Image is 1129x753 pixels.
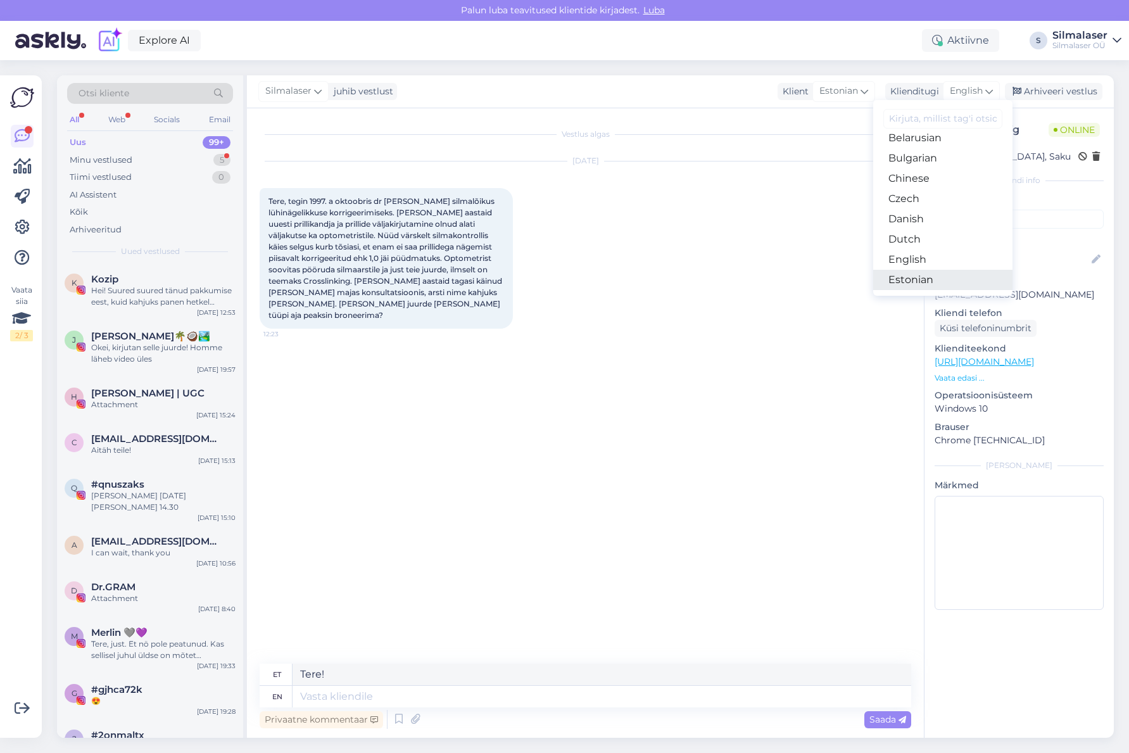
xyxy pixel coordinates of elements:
p: Klienditeekond [935,342,1104,355]
div: Aktiivne [922,29,999,52]
div: Vaata siia [10,284,33,341]
p: Kliendi nimi [935,234,1104,247]
span: 2 [72,734,77,744]
div: 5 [213,154,230,167]
span: K [72,278,77,288]
span: Caroline48250@hotmail.com [91,433,223,445]
span: g [72,688,77,698]
div: Attachment [91,399,236,410]
span: Helge Kalde | UGC [91,388,205,399]
p: Operatsioonisüsteem [935,389,1104,402]
div: All [67,111,82,128]
span: Luba [640,4,669,16]
span: H [71,392,77,402]
div: et [273,664,281,685]
span: Kozip [91,274,118,285]
div: Privaatne kommentaar [260,711,383,728]
a: SilmalaserSilmalaser OÜ [1052,30,1121,51]
input: Lisa nimi [935,253,1089,267]
a: English [873,250,1012,270]
div: Tere, just. Et nö pole peatunud. Kas sellisel juhul üldse on mõtet kontrollida, kas sobiksin oper... [91,638,236,661]
div: [DATE] 19:57 [197,365,236,374]
p: Kliendi tag'id [935,194,1104,207]
span: #qnuszaks [91,479,144,490]
p: Chrome [TECHNICAL_ID] [935,434,1104,447]
input: Lisa tag [935,210,1104,229]
div: [DATE] 8:40 [198,604,236,614]
span: Otsi kliente [79,87,129,100]
div: Vestlus algas [260,129,911,140]
div: Kõik [70,206,88,218]
a: Chinese [873,168,1012,189]
span: Saada [869,714,906,725]
span: #gjhca72k [91,684,142,695]
p: Windows 10 [935,402,1104,415]
p: Kliendi email [935,275,1104,288]
div: juhib vestlust [329,85,393,98]
div: Hei! Suured suured tänud pakkumise eest, kuid kahjuks panen hetkel silmaopi teekonna pausile ja v... [91,285,236,308]
span: a [72,540,77,550]
textarea: Tere! [293,664,911,685]
div: Attachment [91,593,236,604]
span: D [71,586,77,595]
div: [DATE] 15:13 [198,456,236,465]
a: Danish [873,209,1012,229]
a: Czech [873,189,1012,209]
p: Brauser [935,421,1104,434]
span: Tere, tegin 1997. a oktoobris dr [PERSON_NAME] silmalõikus lühinägelikkuse korrigeerimiseks. [PER... [268,196,504,320]
div: Web [106,111,128,128]
div: S [1030,32,1047,49]
div: AI Assistent [70,189,117,201]
a: Dutch [873,229,1012,250]
div: Minu vestlused [70,154,132,167]
div: [DATE] 19:28 [197,707,236,716]
span: English [950,84,983,98]
div: Klienditugi [885,85,939,98]
div: Silmalaser OÜ [1052,41,1107,51]
div: Arhiveeritud [70,224,122,236]
span: Uued vestlused [121,246,180,257]
div: en [272,686,282,707]
div: Email [206,111,233,128]
span: Estonian [819,84,858,98]
a: Bulgarian [873,148,1012,168]
div: Silmalaser [1052,30,1107,41]
div: [DATE] 12:53 [197,308,236,317]
a: Explore AI [128,30,201,51]
a: Estonian [873,270,1012,290]
div: Küsi telefoninumbrit [935,320,1037,337]
div: [DATE] [260,155,911,167]
div: [DATE] 19:33 [197,661,236,671]
div: Socials [151,111,182,128]
span: C [72,438,77,447]
div: I can wait, thank you [91,547,236,559]
span: Merlin 🩶💜 [91,627,148,638]
span: Janete Aas🌴🥥🏞️ [91,331,210,342]
span: M [71,631,78,641]
a: Finnish [873,290,1012,310]
div: Kliendi info [935,175,1104,186]
div: [PERSON_NAME] [DATE][PERSON_NAME] 14.30 [91,490,236,513]
p: Märkmed [935,479,1104,492]
div: 2 / 3 [10,330,33,341]
div: [DATE] 10:56 [196,559,236,568]
p: Kliendi telefon [935,307,1104,320]
div: Okei, kirjutan selle juurde! Homme läheb video üles [91,342,236,365]
span: aulikkihellberg@hotmail.com [91,536,223,547]
span: Online [1049,123,1100,137]
p: Vaata edasi ... [935,372,1104,384]
div: 0 [212,171,230,184]
span: Dr.GRAM [91,581,136,593]
div: Uus [70,136,86,149]
div: Tiimi vestlused [70,171,132,184]
span: J [72,335,76,345]
div: Aitäh teile! [91,445,236,456]
div: Klient [778,85,809,98]
div: [PERSON_NAME] [935,460,1104,471]
span: 12:23 [263,329,311,339]
div: 99+ [203,136,230,149]
img: Askly Logo [10,85,34,110]
span: Silmalaser [265,84,312,98]
a: Belarusian [873,128,1012,148]
input: Kirjuta, millist tag'i otsid [883,109,1002,129]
